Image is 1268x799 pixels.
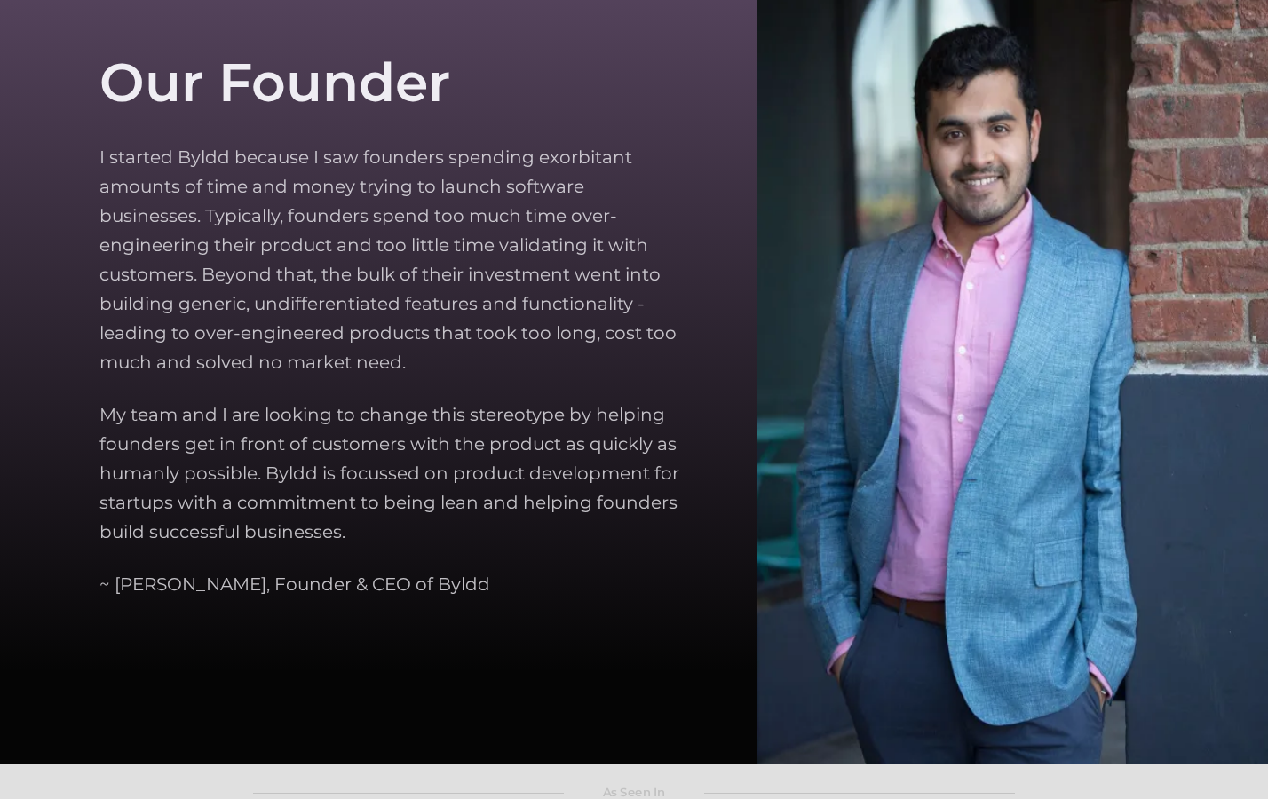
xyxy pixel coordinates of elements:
[99,400,686,547] p: My team and I are looking to change this stereotype by helping founders get in front of customers...
[603,792,666,793] h4: As Seen In
[99,570,490,599] p: ~ [PERSON_NAME], Founder & CEO of Byldd
[99,51,450,113] h2: Our Founder
[99,143,686,377] p: I started Byldd because I saw founders spending exorbitant amounts of time and money trying to la...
